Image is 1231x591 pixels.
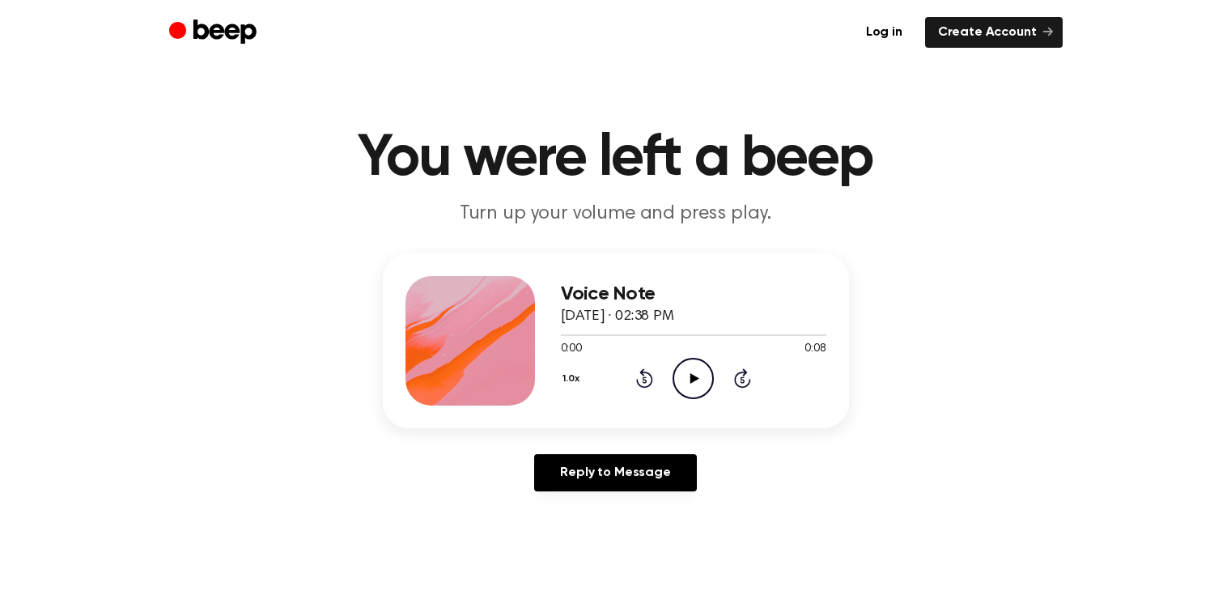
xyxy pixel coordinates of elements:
[804,341,826,358] span: 0:08
[561,365,586,393] button: 1.0x
[305,201,927,227] p: Turn up your volume and press play.
[853,17,915,48] a: Log in
[202,130,1030,188] h1: You were left a beep
[561,283,826,305] h3: Voice Note
[561,341,582,358] span: 0:00
[561,309,674,324] span: [DATE] · 02:38 PM
[169,17,261,49] a: Beep
[534,454,696,491] a: Reply to Message
[925,17,1063,48] a: Create Account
